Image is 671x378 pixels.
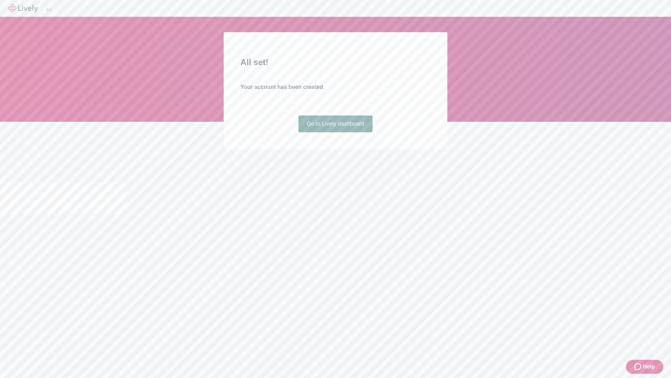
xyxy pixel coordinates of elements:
[643,363,655,371] span: Help
[240,56,431,69] h2: All set!
[298,115,373,132] a: Go to Lively dashboard
[46,9,52,11] button: Log out
[8,4,38,13] img: Lively
[626,360,663,374] button: Zendesk support iconHelp
[240,83,431,91] h4: Your account has been created.
[634,363,643,371] svg: Zendesk support icon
